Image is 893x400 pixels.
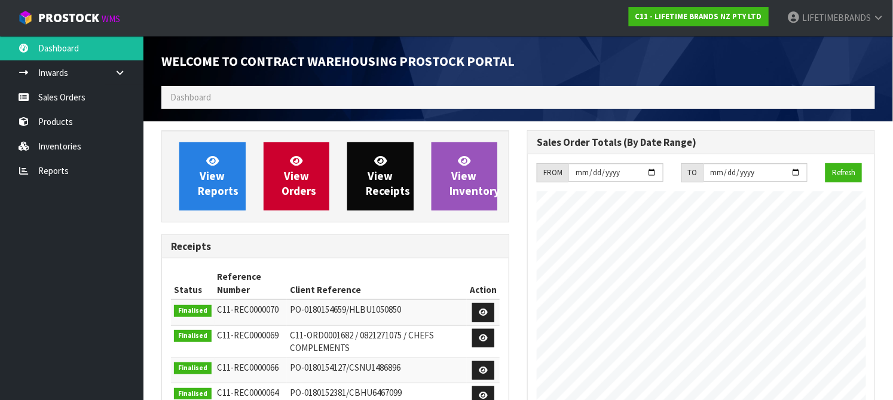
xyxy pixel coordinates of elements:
[802,12,871,23] span: LIFETIMEBRANDS
[38,10,99,26] span: ProStock
[450,154,500,199] span: View Inventory
[18,10,33,25] img: cube-alt.png
[366,154,410,199] span: View Receipts
[290,362,400,373] span: PO-0180154127/CSNU1486896
[635,11,762,22] strong: C11 - LIFETIME BRANDS NZ PTY LTD
[290,304,401,315] span: PO-0180154659/HLBU1050850
[218,387,279,398] span: C11-REC0000064
[467,267,500,300] th: Action
[198,154,238,199] span: View Reports
[287,267,467,300] th: Client Reference
[681,163,704,182] div: TO
[215,267,287,300] th: Reference Number
[218,329,279,341] span: C11-REC0000069
[102,13,120,25] small: WMS
[174,362,212,374] span: Finalised
[825,163,862,182] button: Refresh
[218,304,279,315] span: C11-REC0000070
[174,305,212,317] span: Finalised
[290,387,402,398] span: PO-0180152381/CBHU6467099
[174,388,212,400] span: Finalised
[264,142,330,210] a: ViewOrders
[171,267,215,300] th: Status
[537,163,568,182] div: FROM
[174,330,212,342] span: Finalised
[537,137,866,148] h3: Sales Order Totals (By Date Range)
[170,91,211,103] span: Dashboard
[432,142,498,210] a: ViewInventory
[347,142,414,210] a: ViewReceipts
[218,362,279,373] span: C11-REC0000066
[290,329,434,353] span: C11-ORD0001682 / 0821271075 / CHEFS COMPLEMENTS
[282,154,317,199] span: View Orders
[161,53,515,69] span: Welcome to Contract Warehousing ProStock Portal
[179,142,246,210] a: ViewReports
[171,241,500,252] h3: Receipts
